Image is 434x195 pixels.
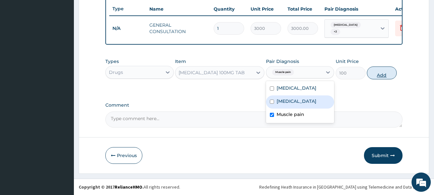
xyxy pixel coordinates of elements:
[277,111,304,118] label: Muscle pain
[109,69,123,75] div: Drugs
[336,58,359,65] label: Unit Price
[146,19,210,38] td: GENERAL CONSULTATION
[146,3,210,15] th: Name
[33,36,108,44] div: Chat with us now
[105,59,119,64] label: Types
[266,58,299,65] label: Pair Diagnosis
[247,3,284,15] th: Unit Price
[364,147,403,164] button: Submit
[105,147,142,164] button: Previous
[277,85,316,91] label: [MEDICAL_DATA]
[272,69,294,75] span: Muscle pain
[210,3,247,15] th: Quantity
[367,66,397,79] button: Add
[109,3,146,15] th: Type
[179,69,245,76] div: [MEDICAL_DATA] 100MG TAB
[79,184,144,190] strong: Copyright © 2017 .
[331,22,361,28] span: [MEDICAL_DATA]
[321,3,392,15] th: Pair Diagnosis
[74,179,434,195] footer: All rights reserved.
[115,184,142,190] a: RelianceHMO
[331,29,340,35] span: + 2
[392,3,424,15] th: Actions
[277,98,316,104] label: [MEDICAL_DATA]
[12,32,26,48] img: d_794563401_company_1708531726252_794563401
[105,102,403,108] label: Comment
[259,184,429,190] div: Redefining Heath Insurance in [GEOGRAPHIC_DATA] using Telemedicine and Data Science!
[175,58,186,65] label: Item
[284,3,321,15] th: Total Price
[109,22,146,34] td: N/A
[37,57,89,122] span: We're online!
[3,128,122,151] textarea: Type your message and hit 'Enter'
[105,3,121,19] div: Minimize live chat window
